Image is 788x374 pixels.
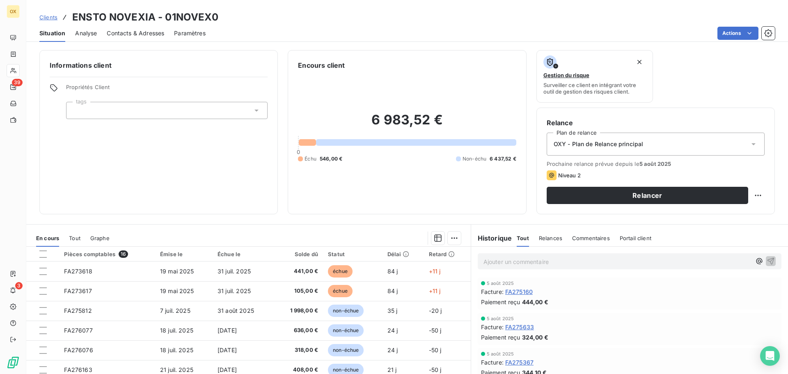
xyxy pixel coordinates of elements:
span: 31 juil. 2025 [218,268,251,275]
div: Émise le [160,251,208,257]
span: Facture : [481,287,504,296]
span: Commentaires [572,235,610,241]
span: [DATE] [218,366,237,373]
div: Open Intercom Messenger [760,346,780,366]
span: Propriétés Client [66,84,268,95]
span: [DATE] [218,327,237,334]
span: 21 j [387,366,397,373]
span: Portail client [620,235,651,241]
span: En cours [36,235,59,241]
h6: Encours client [298,60,345,70]
h3: ENSTO NOVEXIA - 01NOVEX0 [72,10,218,25]
span: 3 [15,282,23,289]
div: Solde dû [277,251,318,257]
span: [DATE] [218,346,237,353]
span: 636,00 € [277,326,318,335]
span: non-échue [328,324,364,337]
span: 24 j [387,346,398,353]
span: 18 juil. 2025 [160,346,193,353]
span: 19 mai 2025 [160,268,194,275]
span: Niveau 2 [558,172,581,179]
div: Retard [429,251,466,257]
span: Clients [39,14,57,21]
span: FA273618 [64,268,92,275]
div: OX [7,5,20,18]
span: -50 j [429,346,442,353]
div: Pièces comptables [64,250,150,258]
span: 5 août 2025 [639,161,671,167]
span: 441,00 € [277,267,318,275]
span: 546,00 € [320,155,342,163]
button: Actions [717,27,758,40]
input: Ajouter une valeur [73,107,80,114]
span: Échu [305,155,316,163]
h6: Historique [471,233,512,243]
span: -50 j [429,366,442,373]
h6: Informations client [50,60,268,70]
span: 1 998,00 € [277,307,318,315]
button: Gestion du risqueSurveiller ce client en intégrant votre outil de gestion des risques client. [536,50,653,103]
span: 5 août 2025 [487,351,514,356]
div: Échue le [218,251,268,257]
span: 318,00 € [277,346,318,354]
span: -50 j [429,327,442,334]
span: 84 j [387,268,398,275]
a: Clients [39,13,57,21]
span: 39 [12,79,23,86]
span: 16 [119,250,128,258]
a: 39 [7,80,19,94]
span: 19 mai 2025 [160,287,194,294]
span: 18 juil. 2025 [160,327,193,334]
h6: Relance [547,118,765,128]
span: Facture : [481,358,504,367]
span: FA276076 [64,346,93,353]
span: Paiement reçu [481,333,520,342]
div: Statut [328,251,378,257]
div: Délai [387,251,419,257]
button: Relancer [547,187,748,204]
span: 21 juil. 2025 [160,366,193,373]
span: 84 j [387,287,398,294]
span: Facture : [481,323,504,331]
span: Paiement reçu [481,298,520,306]
span: échue [328,265,353,278]
span: FA275633 [505,323,534,331]
span: Contacts & Adresses [107,29,164,37]
span: 408,00 € [277,366,318,374]
span: 0 [297,149,300,155]
span: non-échue [328,344,364,356]
span: 324,00 € [522,333,548,342]
span: Surveiller ce client en intégrant votre outil de gestion des risques client. [543,82,646,95]
span: Situation [39,29,65,37]
span: FA276077 [64,327,92,334]
span: -20 j [429,307,442,314]
span: 7 juil. 2025 [160,307,190,314]
span: 24 j [387,327,398,334]
span: 105,00 € [277,287,318,295]
span: 35 j [387,307,398,314]
span: 5 août 2025 [487,281,514,286]
span: Gestion du risque [543,72,589,78]
span: FA275812 [64,307,92,314]
span: FA275367 [505,358,534,367]
span: FA275160 [505,287,533,296]
img: Logo LeanPay [7,356,20,369]
span: 31 août 2025 [218,307,254,314]
span: Relances [539,235,562,241]
span: Prochaine relance prévue depuis le [547,161,765,167]
span: 6 437,52 € [490,155,516,163]
span: Tout [517,235,529,241]
span: FA273617 [64,287,92,294]
span: +11 j [429,287,441,294]
span: Analyse [75,29,97,37]
span: échue [328,285,353,297]
span: 5 août 2025 [487,316,514,321]
span: FA276163 [64,366,92,373]
span: OXY - Plan de Relance principal [554,140,644,148]
span: 31 juil. 2025 [218,287,251,294]
span: Paramètres [174,29,206,37]
span: 444,00 € [522,298,548,306]
span: +11 j [429,268,441,275]
span: non-échue [328,305,364,317]
span: Tout [69,235,80,241]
